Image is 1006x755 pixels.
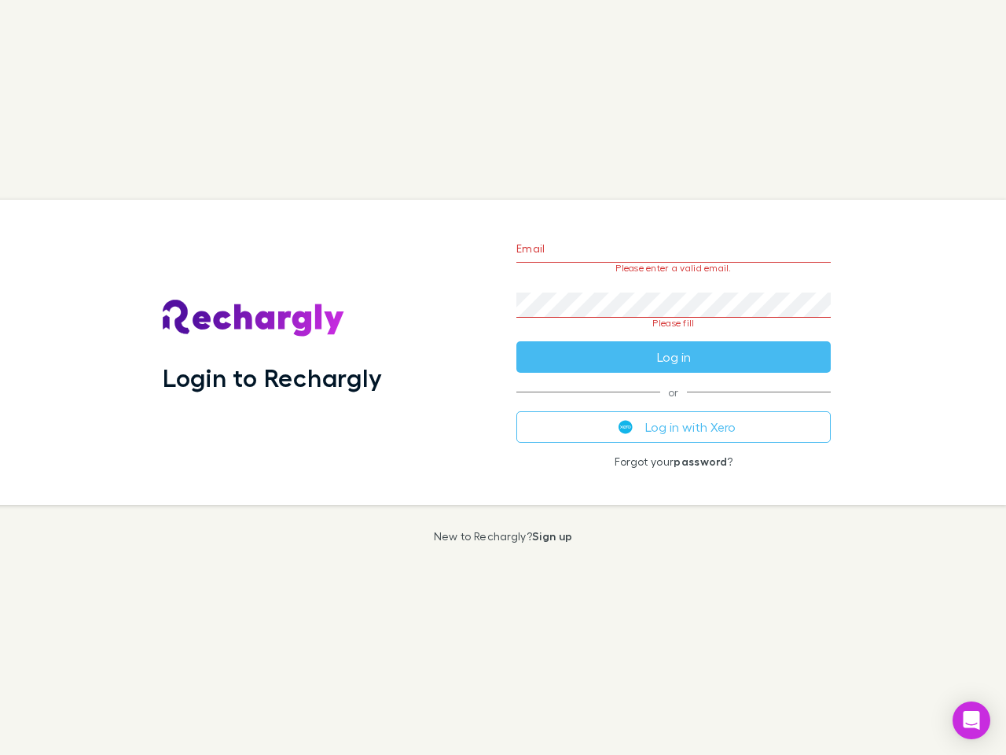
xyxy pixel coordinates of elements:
button: Log in with Xero [516,411,831,443]
a: password [674,455,727,468]
p: New to Rechargly? [434,530,573,543]
a: Sign up [532,529,572,543]
button: Log in [516,341,831,373]
span: or [516,392,831,392]
div: Open Intercom Messenger [953,702,990,739]
h1: Login to Rechargly [163,363,382,392]
p: Please enter a valid email. [516,263,831,274]
img: Rechargly's Logo [163,300,345,337]
p: Forgot your ? [516,455,831,468]
p: Please fill [516,318,831,329]
img: Xero's logo [619,420,633,434]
